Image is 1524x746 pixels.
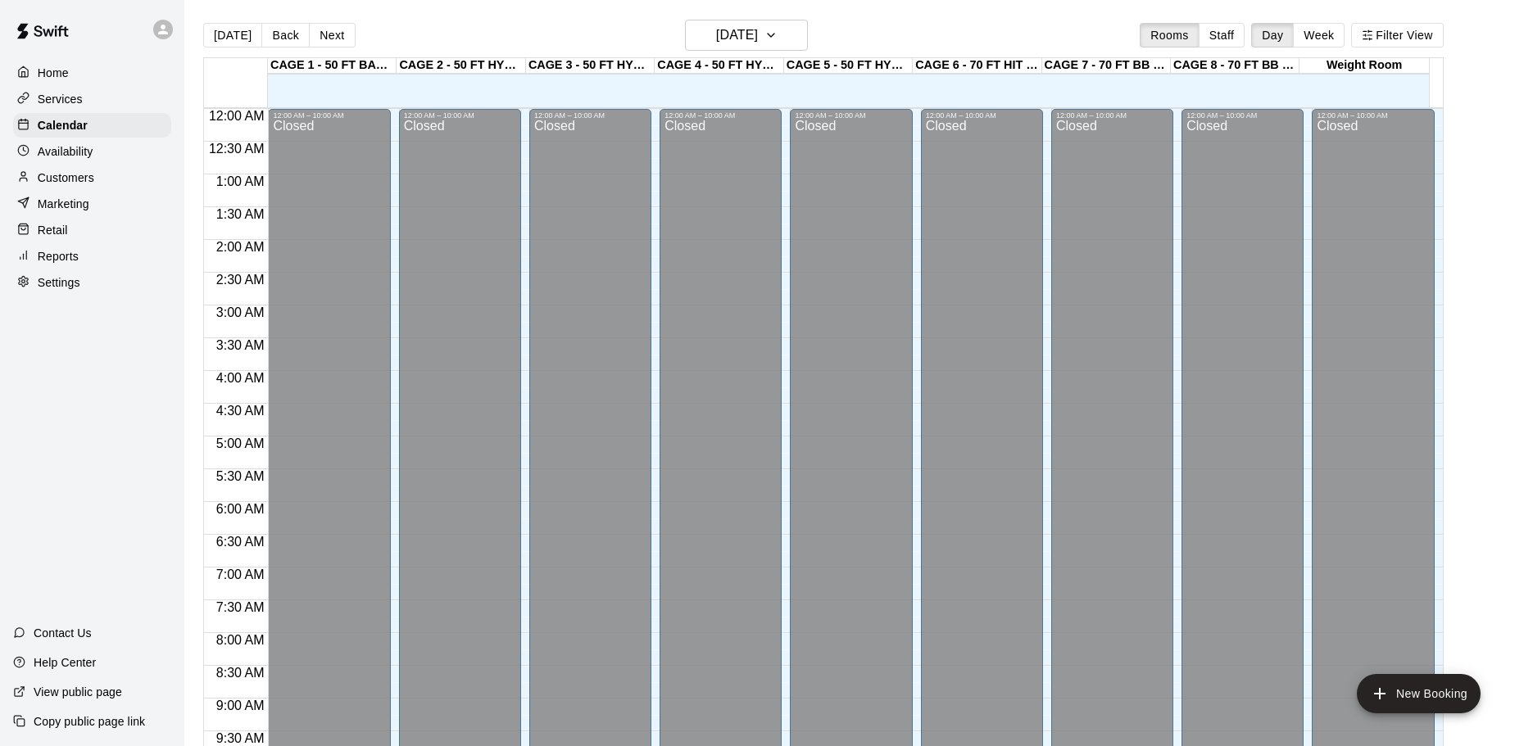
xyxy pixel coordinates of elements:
[13,270,171,295] a: Settings
[716,24,758,47] h6: [DATE]
[212,535,269,549] span: 6:30 AM
[212,699,269,712] span: 9:00 AM
[664,111,777,120] div: 12:00 AM – 10:00 AM
[212,404,269,418] span: 4:30 AM
[1357,674,1481,713] button: add
[268,58,397,74] div: CAGE 1 - 50 FT BASEBALL w/ Auto Feeder
[212,305,269,319] span: 3:00 AM
[13,192,171,216] a: Marketing
[38,65,69,81] p: Home
[397,58,525,74] div: CAGE 2 - 50 FT HYBRID BB/SB
[1293,23,1345,47] button: Week
[34,713,145,730] p: Copy public page link
[534,111,646,120] div: 12:00 AM – 10:00 AM
[261,23,310,47] button: Back
[212,436,269,450] span: 5:00 AM
[309,23,355,47] button: Next
[526,58,655,74] div: CAGE 3 - 50 FT HYBRID BB/SB
[38,117,88,133] p: Calendar
[34,684,122,700] p: View public page
[1056,111,1168,120] div: 12:00 AM – 10:00 AM
[34,625,92,641] p: Contact Us
[1042,58,1171,74] div: CAGE 7 - 70 FT BB (w/ pitching mound)
[205,142,269,156] span: 12:30 AM
[212,469,269,483] span: 5:30 AM
[212,338,269,352] span: 3:30 AM
[784,58,913,74] div: CAGE 5 - 50 FT HYBRID SB/BB
[13,87,171,111] a: Services
[34,654,96,671] p: Help Center
[212,567,269,581] span: 7:00 AM
[13,139,171,164] a: Availability
[273,111,385,120] div: 12:00 AM – 10:00 AM
[1299,58,1428,74] div: Weight Room
[404,111,516,120] div: 12:00 AM – 10:00 AM
[655,58,783,74] div: CAGE 4 - 50 FT HYBRID BB/SB
[212,633,269,647] span: 8:00 AM
[38,196,89,212] p: Marketing
[203,23,262,47] button: [DATE]
[13,218,171,242] a: Retail
[1140,23,1199,47] button: Rooms
[13,61,171,85] a: Home
[795,111,907,120] div: 12:00 AM – 10:00 AM
[38,91,83,107] p: Services
[13,113,171,138] a: Calendar
[38,248,79,264] p: Reports
[38,170,94,186] p: Customers
[212,174,269,188] span: 1:00 AM
[13,244,171,269] a: Reports
[13,165,171,190] a: Customers
[685,20,808,51] button: [DATE]
[38,274,80,291] p: Settings
[212,371,269,385] span: 4:00 AM
[212,273,269,287] span: 2:30 AM
[205,109,269,123] span: 12:00 AM
[1351,23,1443,47] button: Filter View
[212,207,269,221] span: 1:30 AM
[38,143,93,160] p: Availability
[1317,111,1429,120] div: 12:00 AM – 10:00 AM
[212,731,269,745] span: 9:30 AM
[1251,23,1294,47] button: Day
[212,240,269,254] span: 2:00 AM
[913,58,1041,74] div: CAGE 6 - 70 FT HIT TRAX
[212,666,269,680] span: 8:30 AM
[926,111,1038,120] div: 12:00 AM – 10:00 AM
[38,222,68,238] p: Retail
[1186,111,1299,120] div: 12:00 AM – 10:00 AM
[212,502,269,516] span: 6:00 AM
[1199,23,1245,47] button: Staff
[212,600,269,614] span: 7:30 AM
[1171,58,1299,74] div: CAGE 8 - 70 FT BB (w/ pitching mound)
